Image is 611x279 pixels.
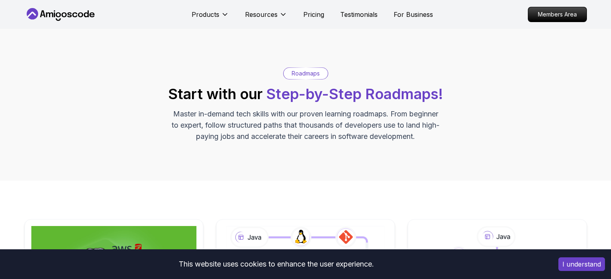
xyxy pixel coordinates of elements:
h2: Start with our [168,86,443,102]
a: Members Area [528,7,587,22]
p: Roadmaps [292,69,320,77]
a: Pricing [303,10,324,19]
p: Master in-demand tech skills with our proven learning roadmaps. From beginner to expert, follow s... [171,108,441,142]
p: Members Area [528,7,586,22]
p: Products [192,10,219,19]
a: For Business [394,10,433,19]
div: This website uses cookies to enhance the user experience. [6,255,546,273]
span: Step-by-Step Roadmaps! [266,85,443,103]
p: Resources [245,10,278,19]
button: Products [192,10,229,26]
button: Accept cookies [558,257,605,271]
a: Testimonials [340,10,378,19]
button: Resources [245,10,287,26]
